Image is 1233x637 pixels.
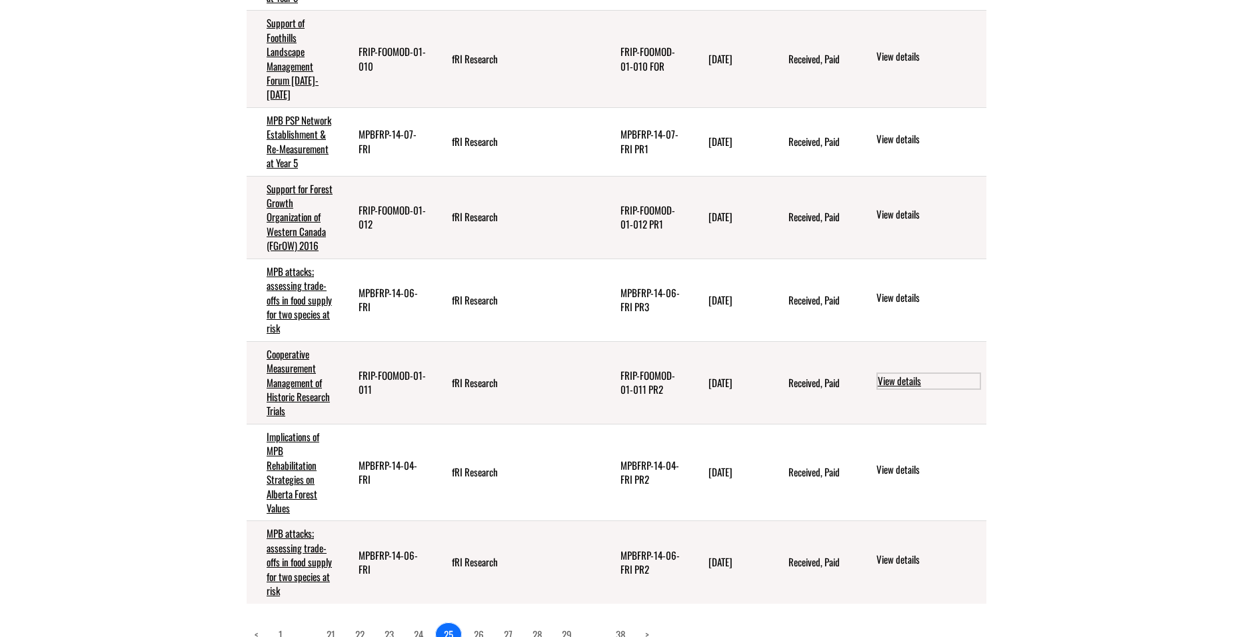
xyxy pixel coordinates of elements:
[708,293,732,307] time: [DATE]
[601,107,688,176] td: MPBFRP-14-07-FRI PR1
[708,134,732,149] time: [DATE]
[854,521,986,604] td: action menu
[601,11,688,108] td: FRIP-FOOMOD-01-010 FOR
[768,521,854,604] td: Received, Paid
[432,424,601,521] td: fRI Research
[247,11,339,108] td: Support of Foothills Landscape Management Forum 2014-2016
[768,424,854,521] td: Received, Paid
[267,346,330,418] a: Cooperative Measurement Management of Historic Research Trials
[432,341,601,424] td: fRI Research
[768,341,854,424] td: Received, Paid
[247,341,339,424] td: Cooperative Measurement Management of Historic Research Trials
[247,259,339,341] td: MPB attacks; assessing trade-offs in food supply for two species at risk
[854,424,986,521] td: action menu
[339,259,431,341] td: MPBFRP-14-06-FRI
[688,11,768,108] td: 5/24/2016
[854,341,986,424] td: action menu
[854,176,986,259] td: action menu
[708,554,732,569] time: [DATE]
[854,107,986,176] td: action menu
[267,429,319,515] a: Implications of MPB Rehabilitation Strategies on Alberta Forest Values
[601,176,688,259] td: FRIP-FOOMOD-01-012 PR1
[247,521,339,604] td: MPB attacks; assessing trade-offs in food supply for two species at risk
[339,107,431,176] td: MPBFRP-14-07-FRI
[432,11,601,108] td: fRI Research
[339,521,431,604] td: MPBFRP-14-06-FRI
[708,375,732,390] time: [DATE]
[688,521,768,604] td: 9/30/2015
[876,207,981,223] a: View details
[339,424,431,521] td: MPBFRP-14-04-FRI
[876,372,981,390] a: View details
[339,341,431,424] td: FRIP-FOOMOD-01-011
[708,209,732,224] time: [DATE]
[876,49,981,65] a: View details
[247,424,339,521] td: Implications of MPB Rehabilitation Strategies on Alberta Forest Values
[267,113,331,170] a: MPB PSP Network Establishment & Re-Measurement at Year 5
[267,15,319,101] a: Support of Foothills Landscape Management Forum [DATE]-[DATE]
[247,176,339,259] td: Support for Forest Growth Organization of Western Canada (FGrOW) 2016
[432,107,601,176] td: fRI Research
[339,11,431,108] td: FRIP-FOOMOD-01-010
[768,176,854,259] td: Received, Paid
[601,341,688,424] td: FRIP-FOOMOD-01-011 PR2
[688,107,768,176] td: 5/1/2016
[876,462,981,478] a: View details
[247,107,339,176] td: MPB PSP Network Establishment & Re-Measurement at Year 5
[432,521,601,604] td: fRI Research
[432,176,601,259] td: fRI Research
[876,552,981,568] a: View details
[708,464,732,479] time: [DATE]
[854,11,986,108] td: action menu
[267,264,332,336] a: MPB attacks; assessing trade-offs in food supply for two species at risk
[339,176,431,259] td: FRIP-FOOMOD-01-012
[768,11,854,108] td: Received, Paid
[768,107,854,176] td: Received, Paid
[688,424,768,521] td: 9/30/2015
[267,181,333,253] a: Support for Forest Growth Organization of Western Canada (FGrOW) 2016
[768,259,854,341] td: Received, Paid
[601,424,688,521] td: MPBFRP-14-04-FRI PR2
[267,526,332,598] a: MPB attacks; assessing trade-offs in food supply for two species at risk
[601,521,688,604] td: MPBFRP-14-06-FRI PR2
[876,132,981,148] a: View details
[688,259,768,341] td: 3/31/2016
[432,259,601,341] td: fRI Research
[688,176,768,259] td: 3/31/2016
[688,341,768,424] td: 2/16/2016
[876,291,981,307] a: View details
[854,259,986,341] td: action menu
[601,259,688,341] td: MPBFRP-14-06-FRI PR3
[708,51,732,66] time: [DATE]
